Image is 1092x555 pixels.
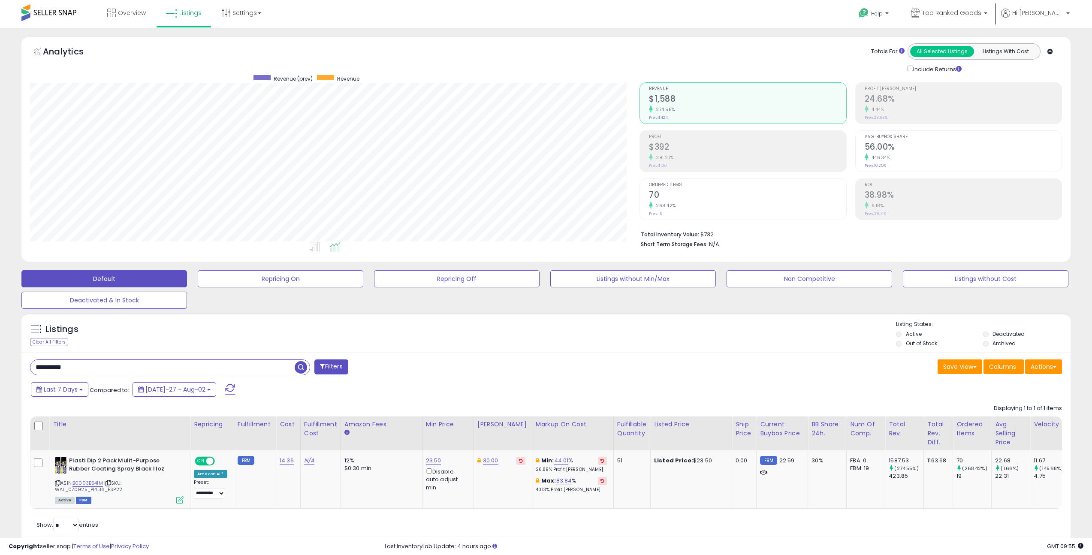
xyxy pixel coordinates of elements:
[1039,465,1063,472] small: (145.68%)
[995,457,1030,465] div: 22.68
[1012,9,1064,17] span: Hi [PERSON_NAME]
[53,420,187,429] div: Title
[72,480,103,487] a: B0093B541M
[811,457,840,465] div: 30%
[21,292,187,309] button: Deactivated & In Stock
[36,521,98,529] span: Show: entries
[541,477,556,485] b: Max:
[760,420,804,438] div: Current Buybox Price
[483,456,498,465] a: 30.00
[654,456,693,465] b: Listed Price:
[649,190,846,202] h2: 70
[995,472,1030,480] div: 22.31
[145,385,205,394] span: [DATE]-27 - Aug-02
[617,457,644,465] div: 51
[1001,465,1019,472] small: (1.66%)
[889,420,920,438] div: Total Rev.
[649,94,846,106] h2: $1,588
[896,320,1071,329] p: Listing States:
[736,420,753,438] div: Ship Price
[938,359,982,374] button: Save View
[337,75,359,82] span: Revenue
[55,457,184,503] div: ASIN:
[906,330,922,338] label: Active
[1034,420,1065,429] div: Velocity
[238,456,254,465] small: FBM
[532,416,613,450] th: The percentage added to the cost of goods (COGS) that forms the calculator for Min & Max prices.
[736,457,750,465] div: 0.00
[111,542,149,550] a: Privacy Policy
[779,456,795,465] span: 22.59
[760,456,777,465] small: FBM
[649,135,846,139] span: Profit
[477,420,528,429] div: [PERSON_NAME]
[344,429,350,437] small: Amazon Fees.
[617,420,647,438] div: Fulfillable Quantity
[1047,542,1083,550] span: 2025-08-10 09:55 GMT
[865,87,1062,91] span: Profit [PERSON_NAME]
[76,497,91,504] span: FBM
[654,420,728,429] div: Listed Price
[906,340,937,347] label: Out of Stock
[1001,9,1070,28] a: Hi [PERSON_NAME]
[196,458,206,465] span: ON
[983,359,1024,374] button: Columns
[995,420,1026,447] div: Avg Selling Price
[869,154,890,161] small: 446.34%
[90,386,129,394] span: Compared to:
[45,323,78,335] h5: Listings
[889,472,923,480] div: 423.85
[1034,472,1068,480] div: 4.75
[554,456,569,465] a: 44.01
[69,457,173,475] b: Plasti Dip 2 Pack Mulit-Purpose Rubber Coating Spray Black 11oz
[901,64,972,74] div: Include Returns
[903,270,1068,287] button: Listings without Cost
[238,420,272,429] div: Fulfillment
[274,75,313,82] span: Revenue (prev)
[865,135,1062,139] span: Avg. Buybox Share
[194,470,227,478] div: Amazon AI *
[858,8,869,18] i: Get Help
[641,241,708,248] b: Short Term Storage Fees:
[304,420,337,438] div: Fulfillment Cost
[871,10,883,17] span: Help
[536,477,607,493] div: %
[871,48,905,56] div: Totals For
[280,420,297,429] div: Cost
[536,420,610,429] div: Markup on Cost
[9,542,40,550] strong: Copyright
[865,163,886,168] small: Prev: 10.25%
[304,456,314,465] a: N/A
[727,270,892,287] button: Non Competitive
[374,270,540,287] button: Repricing Off
[653,202,676,209] small: 268.42%
[314,359,348,374] button: Filters
[927,457,946,465] div: 1163.68
[889,457,923,465] div: 1587.53
[992,330,1025,338] label: Deactivated
[9,543,149,551] div: seller snap | |
[649,211,663,216] small: Prev: 19
[649,115,668,120] small: Prev: $424
[133,382,216,397] button: [DATE]-27 - Aug-02
[709,240,719,248] span: N/A
[992,340,1016,347] label: Archived
[649,87,846,91] span: Revenue
[865,142,1062,154] h2: 56.00%
[852,1,897,28] a: Help
[989,362,1016,371] span: Columns
[21,270,187,287] button: Default
[641,229,1056,239] li: $732
[653,106,675,113] small: 274.55%
[956,420,988,438] div: Ordered Items
[649,142,846,154] h2: $392
[118,9,146,17] span: Overview
[179,9,202,17] span: Listings
[974,46,1038,57] button: Listings With Cost
[541,456,554,465] b: Min:
[344,457,416,465] div: 12%
[850,457,878,465] div: FBA: 0
[865,183,1062,187] span: ROI
[550,270,716,287] button: Listings without Min/Max
[894,465,918,472] small: (274.55%)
